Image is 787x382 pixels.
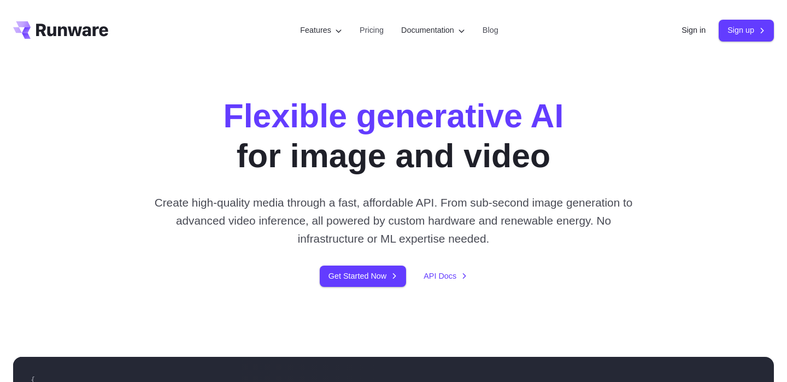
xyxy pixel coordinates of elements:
a: API Docs [424,270,467,283]
h1: for image and video [224,96,564,176]
a: Sign up [719,20,774,41]
p: Create high-quality media through a fast, affordable API. From sub-second image generation to adv... [150,193,637,248]
label: Documentation [401,24,465,37]
a: Pricing [360,24,384,37]
a: Go to / [13,21,108,39]
a: Sign in [682,24,706,37]
strong: Flexible generative AI [224,97,564,134]
label: Features [300,24,342,37]
a: Blog [483,24,498,37]
a: Get Started Now [320,266,406,287]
